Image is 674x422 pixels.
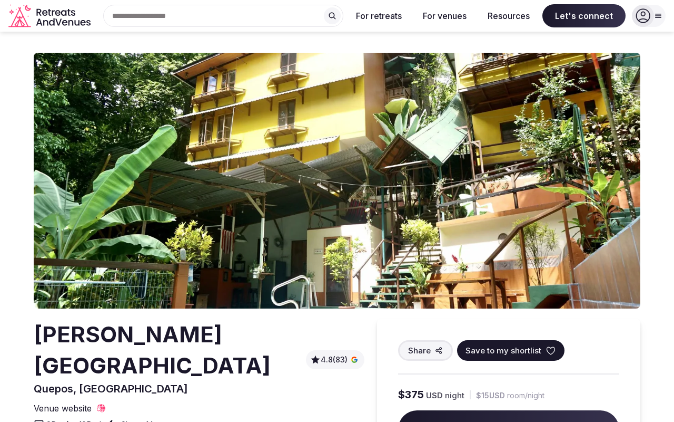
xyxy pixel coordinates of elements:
img: Venue cover photo [34,53,640,309]
button: Save to my shortlist [457,340,564,361]
span: Save to my shortlist [465,345,541,356]
span: room/night [507,390,544,401]
span: USD [426,390,443,401]
h2: [PERSON_NAME][GEOGRAPHIC_DATA] [34,319,302,381]
span: Quepos, [GEOGRAPHIC_DATA] [34,382,188,395]
button: For retreats [348,4,410,27]
button: 4.8(83) [310,354,360,365]
div: | [469,389,472,400]
a: Visit the homepage [8,4,93,28]
svg: Retreats and Venues company logo [8,4,93,28]
button: For venues [414,4,475,27]
span: 4.8 (83) [321,354,348,365]
button: Share [398,340,453,361]
a: Venue website [34,402,106,414]
span: $15 USD [476,390,505,401]
span: night [445,390,464,401]
span: Venue website [34,402,92,414]
span: Share [408,345,431,356]
span: $375 [398,387,424,402]
span: Let's connect [542,4,626,27]
button: Resources [479,4,538,27]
